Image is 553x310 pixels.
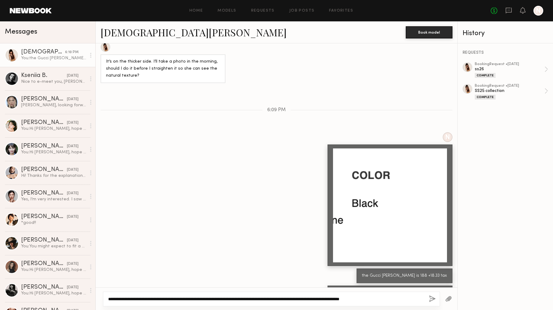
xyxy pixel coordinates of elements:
div: [PERSON_NAME] [21,96,67,102]
a: Home [189,9,203,13]
div: [DATE] [67,97,79,102]
div: You: Hi [PERSON_NAME], hope you're doing well. I'm a womenswear fashion designer currently workin... [21,126,86,132]
div: Nice to e-meet you, [PERSON_NAME]! I’m currently in [GEOGRAPHIC_DATA], but I go back to LA pretty... [21,79,86,85]
div: You: Hi [PERSON_NAME], hope you're doing well. I'm a womenswear fashion designer currently workin... [21,290,86,296]
div: Hi! Thanks for the explanation — that really helps. I’m interested! I just moved to Downtown, so ... [21,173,86,179]
div: [DATE] [67,238,79,243]
div: [DATE] [67,285,79,290]
div: [DATE] [67,261,79,267]
div: booking Request • [DATE] [475,62,544,66]
div: [PERSON_NAME] [21,190,67,196]
div: ss26 [475,66,544,72]
a: Job Posts [289,9,315,13]
div: [PERSON_NAME], looking forward to another chance! [21,102,86,108]
div: You: Hi [PERSON_NAME], hope you're doing well. I'm a womenswear fashion designer currently workin... [21,149,86,155]
a: Favorites [329,9,353,13]
div: It’s on the thicker side. I’ll take a photo in the morning, should I do it before I straighten it... [106,58,220,79]
div: [PERSON_NAME] [21,167,67,173]
div: [PERSON_NAME] [21,143,67,149]
div: Complete [475,73,496,78]
a: bookingRequest •[DATE]ss26Complete [475,62,548,78]
div: You: the Gucci [PERSON_NAME] is 188 +18.33 tax [21,55,86,61]
span: 6:09 PM [267,108,286,113]
div: You: You might expect to fit a total of 12-14 pieces at each round of fitting, instead of 28. Bec... [21,243,86,249]
a: N [533,6,543,16]
div: [PERSON_NAME] [21,284,67,290]
div: [DEMOGRAPHIC_DATA][PERSON_NAME] [21,49,65,55]
div: Kseniia B. [21,73,67,79]
div: [PERSON_NAME] [21,120,67,126]
a: Requests [251,9,275,13]
div: [PERSON_NAME] [21,261,67,267]
div: Complete [475,95,496,100]
div: [PERSON_NAME] [21,214,67,220]
a: Models [218,9,236,13]
span: Messages [5,28,37,35]
a: bookingRequest •[DATE]SS25 collectionComplete [475,84,548,100]
div: History [463,30,548,37]
div: 6:10 PM [65,49,79,55]
div: [DATE] [67,120,79,126]
div: [DATE] [67,73,79,79]
div: You: Hi [PERSON_NAME], hope you're doing well. I'm a womenswear fashion designer currently workin... [21,267,86,273]
div: SS25 collection [475,88,544,94]
div: REQUESTS [463,51,548,55]
a: [DEMOGRAPHIC_DATA][PERSON_NAME] [101,26,287,39]
div: [DATE] [67,167,79,173]
div: [DATE] [67,214,79,220]
button: Book model [406,26,452,38]
a: Book model [406,29,452,35]
div: [DATE] [67,191,79,196]
div: [PERSON_NAME] [21,237,67,243]
div: [DATE] [67,144,79,149]
div: *good!! [21,220,86,226]
div: booking Request • [DATE] [475,84,544,88]
div: Yes, I’m very interested. I saw your instagram and your work looks beautiful. [21,196,86,202]
div: the Gucci [PERSON_NAME] is 188 +18.33 tax [362,272,447,279]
